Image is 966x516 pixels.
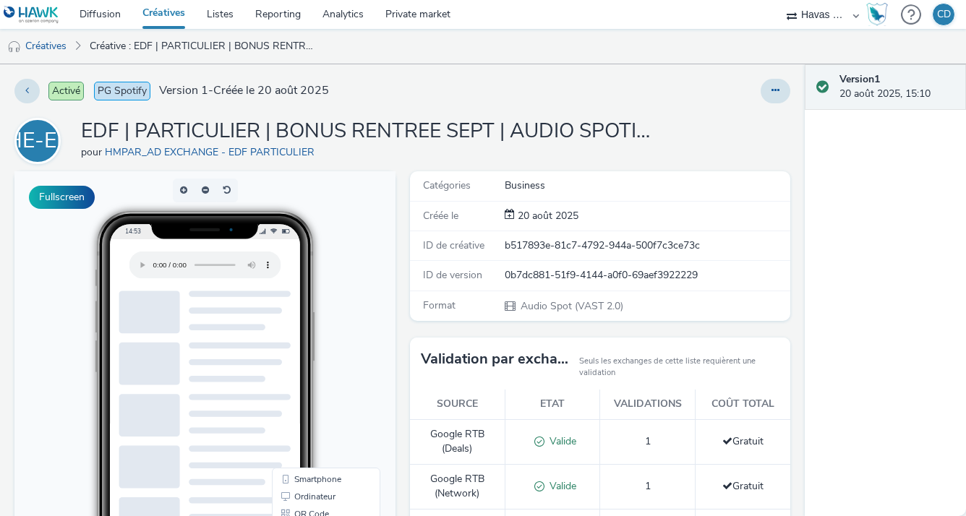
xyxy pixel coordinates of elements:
[105,145,320,159] a: HMPAR_AD EXCHANGE - EDF PARTICULIER
[423,209,458,223] span: Créée le
[645,434,651,448] span: 1
[81,118,659,145] h1: EDF | PARTICULIER | BONUS RENTREE SEPT | AUDIO SPOTIFY LEON
[410,390,505,419] th: Source
[600,390,696,419] th: Validations
[7,40,22,54] img: audio
[81,145,105,159] span: pour
[937,4,951,25] div: CD
[410,464,505,509] td: Google RTB (Network)
[423,298,456,312] span: Format
[260,334,363,351] li: QR Code
[505,268,789,283] div: 0b7dc881-51f9-4144-a0f0-69aef3922229
[839,72,880,86] strong: Version 1
[260,299,363,317] li: Smartphone
[82,29,324,64] a: Créative : EDF | PARTICULIER | BONUS RENTREE SEPT | AUDIO SPOTIFY [PERSON_NAME]
[544,479,576,493] span: Valide
[111,56,127,64] span: 14:53
[866,3,894,26] a: Hawk Academy
[280,304,327,312] span: Smartphone
[839,72,954,102] div: 20 août 2025, 15:10
[423,268,482,282] span: ID de version
[14,134,67,147] a: HE-EP
[48,82,84,100] span: Activé
[423,179,471,192] span: Catégories
[260,317,363,334] li: Ordinateur
[505,390,600,419] th: Etat
[423,238,484,252] span: ID de créative
[866,3,888,26] img: Hawk Academy
[696,390,791,419] th: Coût total
[280,338,315,347] span: QR Code
[722,434,764,448] span: Gratuit
[519,299,623,313] span: Audio Spot (VAST 2.0)
[94,82,150,100] span: PG Spotify
[515,209,578,223] span: 20 août 2025
[544,434,576,448] span: Valide
[159,82,329,99] span: Version 1 - Créée le 20 août 2025
[410,419,505,464] td: Google RTB (Deals)
[722,479,764,493] span: Gratuit
[6,121,70,161] div: HE-EP
[280,321,321,330] span: Ordinateur
[515,209,578,223] div: Création 20 août 2025, 15:10
[505,179,789,193] div: Business
[645,479,651,493] span: 1
[4,6,59,24] img: undefined Logo
[579,356,779,379] small: Seuls les exchanges de cette liste requièrent une validation
[421,348,572,370] h3: Validation par exchange
[29,186,95,209] button: Fullscreen
[505,238,789,253] div: b517893e-81c7-4792-944a-500f7c3ce73c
